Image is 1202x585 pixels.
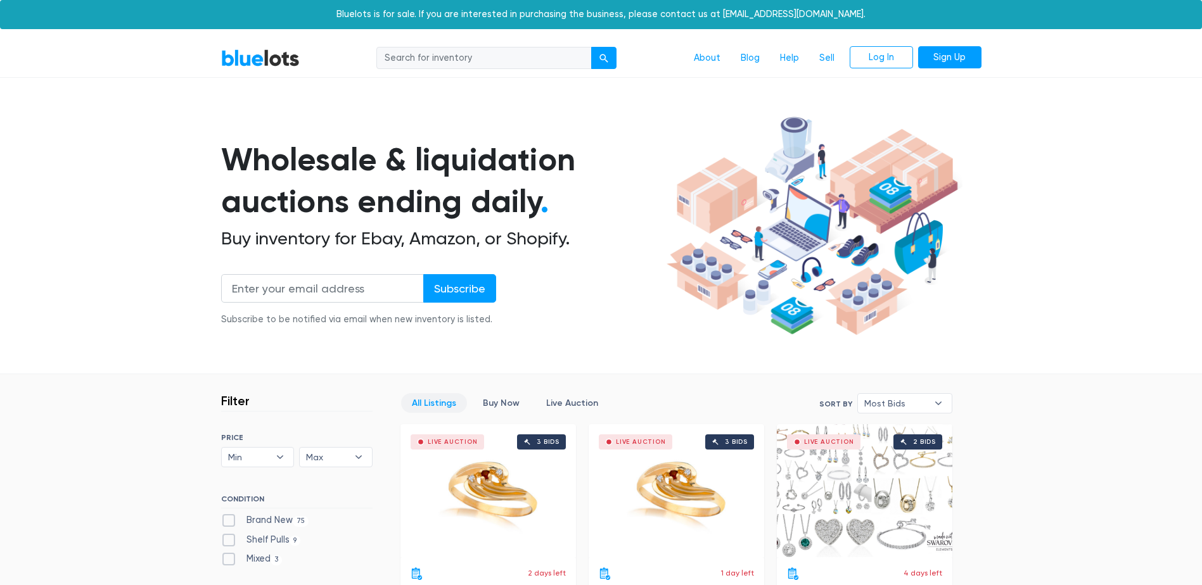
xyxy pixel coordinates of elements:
a: Live Auction [535,393,609,413]
a: Live Auction 3 bids [589,424,764,557]
label: Mixed [221,552,283,566]
label: Brand New [221,513,309,527]
a: Sign Up [918,46,981,69]
input: Search for inventory [376,47,592,70]
h3: Filter [221,393,250,408]
a: Buy Now [472,393,530,413]
input: Subscribe [423,274,496,303]
a: Live Auction 3 bids [400,424,576,557]
p: 4 days left [904,567,942,579]
p: 1 day left [721,567,754,579]
a: About [684,46,731,70]
p: 2 days left [528,567,566,579]
a: Live Auction 2 bids [777,424,952,557]
a: Blog [731,46,770,70]
b: ▾ [267,448,293,467]
div: 3 bids [725,439,748,445]
img: hero-ee84e7d0318cb26816c560f6b4441b76977f77a177738b4e94f68c95b2b83dbb.png [662,111,962,341]
span: 9 [290,536,301,546]
span: Max [306,448,348,467]
a: Help [770,46,809,70]
h2: Buy inventory for Ebay, Amazon, or Shopify. [221,228,662,249]
h6: PRICE [221,433,373,442]
span: . [540,182,549,220]
b: ▾ [345,448,372,467]
label: Shelf Pulls [221,533,301,547]
span: 75 [293,516,309,526]
input: Enter your email address [221,274,424,303]
div: Live Auction [428,439,478,445]
div: Live Auction [616,439,666,445]
div: 2 bids [913,439,936,445]
a: Log In [850,46,913,69]
b: ▾ [925,394,952,413]
div: Live Auction [804,439,854,445]
span: Min [228,448,270,467]
a: Sell [809,46,845,70]
h6: CONDITION [221,494,373,508]
a: BlueLots [221,49,300,67]
a: All Listings [401,393,467,413]
label: Sort By [819,398,852,410]
div: Subscribe to be notified via email when new inventory is listed. [221,313,496,327]
div: 3 bids [537,439,559,445]
span: 3 [271,555,283,565]
span: Most Bids [864,394,928,413]
h1: Wholesale & liquidation auctions ending daily [221,139,662,223]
